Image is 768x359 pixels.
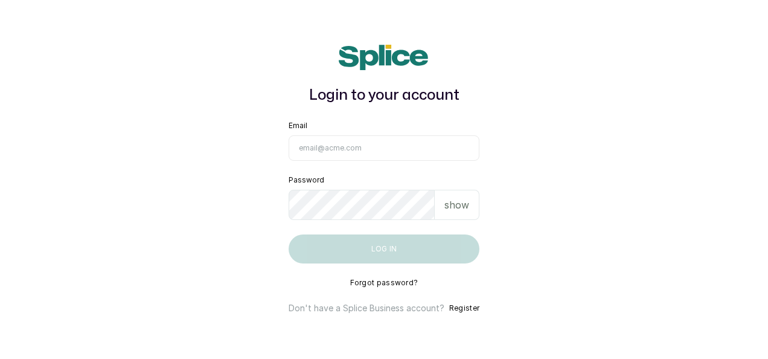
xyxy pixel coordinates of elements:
[444,198,469,212] p: show
[289,175,324,185] label: Password
[289,234,479,264] button: Log in
[289,135,479,161] input: email@acme.com
[350,278,418,288] button: Forgot password?
[289,85,479,106] h1: Login to your account
[449,302,479,314] button: Register
[289,302,444,314] p: Don't have a Splice Business account?
[289,121,307,131] label: Email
